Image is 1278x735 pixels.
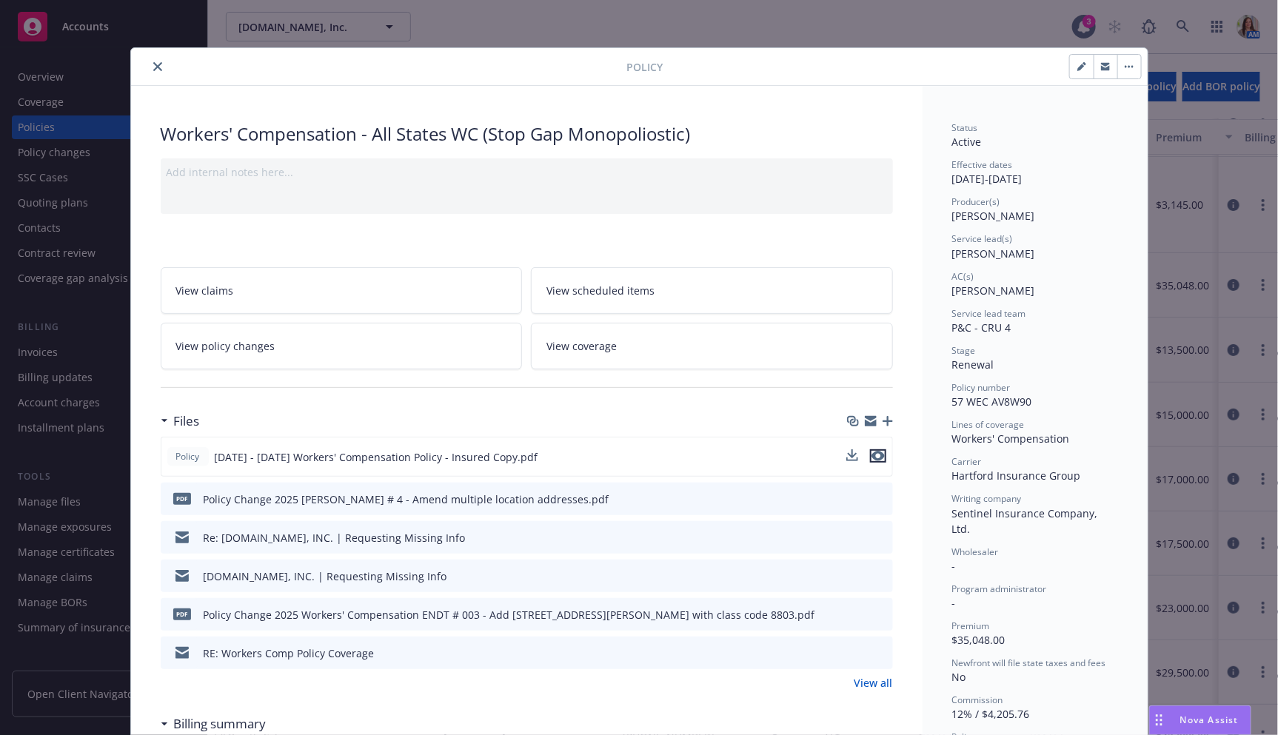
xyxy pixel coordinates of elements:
button: download file [850,607,862,622]
button: preview file [874,607,887,622]
button: Nova Assist [1149,705,1251,735]
span: pdf [173,493,191,504]
div: Files [161,412,200,431]
span: Producer(s) [952,195,1000,208]
div: [DATE] - [DATE] [952,158,1118,187]
div: Re: [DOMAIN_NAME], INC. | Requesting Missing Info [204,530,466,546]
span: AC(s) [952,270,974,283]
span: [DATE] - [DATE] Workers' Compensation Policy - Insured Copy.pdf [215,449,538,465]
button: close [149,58,167,75]
div: Drag to move [1150,706,1168,734]
button: download file [850,645,862,661]
span: [PERSON_NAME] [952,246,1035,261]
button: download file [850,568,862,584]
button: download file [850,530,862,546]
div: Add internal notes here... [167,164,887,180]
span: Active [952,135,982,149]
button: preview file [874,568,887,584]
span: View claims [176,283,234,298]
button: download file [846,449,858,465]
button: download file [850,491,862,507]
span: Commission [952,694,1003,706]
span: Carrier [952,455,982,468]
span: $35,048.00 [952,633,1006,647]
a: View policy changes [161,323,523,369]
span: Lines of coverage [952,418,1025,431]
h3: Files [174,412,200,431]
span: View coverage [546,338,617,354]
span: Sentinel Insurance Company, Ltd. [952,506,1101,536]
span: Policy [627,59,663,75]
button: download file [846,449,858,461]
span: Policy number [952,381,1011,394]
div: Billing summary [161,714,267,734]
span: Hartford Insurance Group [952,469,1081,483]
h3: Billing summary [174,714,267,734]
div: Policy Change 2025 Workers' Compensation ENDT # 003 - Add [STREET_ADDRESS][PERSON_NAME] with clas... [204,607,815,622]
span: pdf [173,608,191,620]
span: Newfront will file state taxes and fees [952,657,1106,669]
a: View coverage [531,323,893,369]
span: Premium [952,620,990,632]
button: preview file [874,491,887,507]
span: 12% / $4,205.76 [952,707,1030,721]
button: preview file [870,449,886,465]
span: [PERSON_NAME] [952,209,1035,223]
span: P&C - CRU 4 [952,320,1011,335]
a: View claims [161,267,523,314]
span: Policy [173,450,203,463]
button: preview file [874,645,887,661]
div: RE: Workers Comp Policy Coverage [204,645,375,661]
span: Stage [952,344,976,357]
div: [DOMAIN_NAME], INC. | Requesting Missing Info [204,568,447,584]
span: Effective dates [952,158,1013,171]
span: Service lead(s) [952,232,1013,245]
span: Nova Assist [1180,714,1239,726]
button: preview file [870,449,886,463]
div: Workers' Compensation - All States WC (Stop Gap Monopoliostic) [161,121,893,147]
span: View policy changes [176,338,275,354]
span: Service lead team [952,307,1026,320]
span: Workers' Compensation [952,432,1070,446]
span: Wholesaler [952,546,999,558]
span: Writing company [952,492,1022,505]
span: - [952,596,956,610]
span: [PERSON_NAME] [952,283,1035,298]
span: Renewal [952,358,994,372]
a: View all [854,675,893,691]
span: - [952,559,956,573]
a: View scheduled items [531,267,893,314]
span: 57 WEC AV8W90 [952,395,1032,409]
span: Status [952,121,978,134]
button: preview file [874,530,887,546]
div: Policy Change 2025 [PERSON_NAME] # 4 - Amend multiple location addresses.pdf [204,491,609,507]
span: Program administrator [952,583,1047,595]
span: No [952,670,966,684]
span: View scheduled items [546,283,655,298]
